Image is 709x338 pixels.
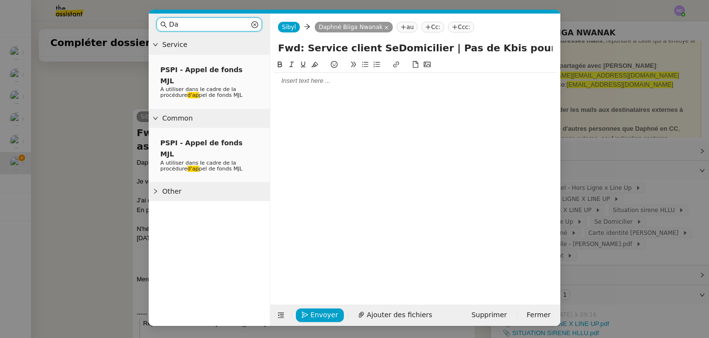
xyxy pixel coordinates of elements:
[160,66,243,85] span: PSPI - Appel de fonds MJL
[471,309,507,321] span: Supprimer
[315,22,393,32] nz-tag: Daphné Biiga Nwanak
[397,22,417,32] nz-tag: au
[367,309,432,321] span: Ajouter des fichiers
[187,166,199,172] em: d'ap
[149,35,270,54] div: Service
[162,113,266,124] span: Common
[421,22,444,32] nz-tag: Cc:
[296,308,344,322] button: Envoyer
[149,109,270,128] div: Common
[169,19,249,30] input: Templates
[278,41,553,55] input: Subject
[521,308,556,322] button: Fermer
[160,139,243,158] span: PSPI - Appel de fonds MJL
[162,39,266,50] span: Service
[282,24,296,31] span: Sibyl
[465,308,512,322] button: Supprimer
[310,309,338,321] span: Envoyer
[149,182,270,201] div: Other
[160,86,243,98] span: A utiliser dans le cadre de la procédure pel de fonds MJL
[160,160,243,172] span: A utiliser dans le cadre de la procédure pel de fonds MJL
[162,186,266,197] span: Other
[187,92,199,98] em: d'ap
[352,308,438,322] button: Ajouter des fichiers
[527,309,551,321] span: Fermer
[448,22,474,32] nz-tag: Ccc:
